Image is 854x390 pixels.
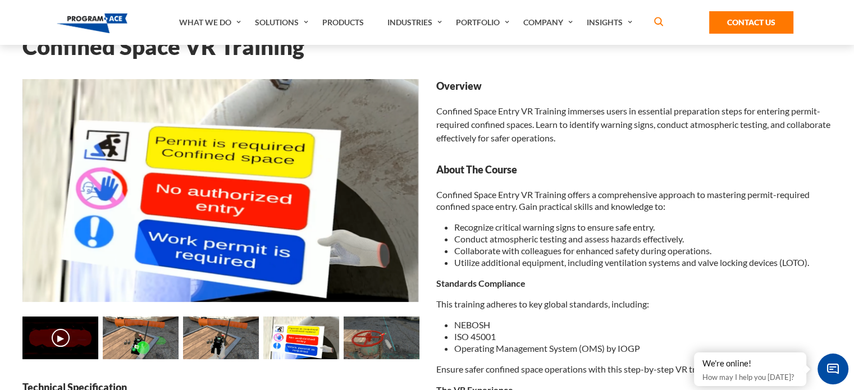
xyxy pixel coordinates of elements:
[818,354,848,384] span: Chat Widget
[454,221,832,233] li: Recognize critical warning signs to ensure safe entry.
[436,298,832,310] p: This training adheres to key global standards, including:
[103,316,179,359] img: Confined Space VR Training - Preview 1
[454,331,832,342] li: ISO 45001
[436,363,832,375] p: Ensure safer confined space operations with this step-by-step VR training solution.
[436,277,832,289] p: Standards Compliance
[22,37,832,57] h1: Confined Space VR Training
[57,13,128,33] img: Program-Ace
[454,256,832,268] li: Utilize additional equipment, including ventilation systems and valve locking devices (LOTO).
[454,233,832,245] li: Conduct atmospheric testing and assess hazards effectively.
[454,319,832,331] li: NEBOSH
[702,370,798,384] p: How may I help you [DATE]?
[436,163,832,177] strong: About The Course
[22,316,98,359] img: Confined Space VR Training - Video 0
[436,189,832,212] p: Confined Space Entry VR Training offers a comprehensive approach to mastering permit-required con...
[22,79,418,302] img: Confined Space VR Training - Preview 3
[263,316,339,359] img: Confined Space VR Training - Preview 3
[454,342,832,354] li: Operating Management System (OMS) by IOGP
[344,316,419,359] img: Confined Space VR Training - Preview 4
[436,79,832,93] strong: Overview
[454,245,832,256] li: Collaborate with colleagues for enhanced safety during operations.
[709,11,793,34] a: Contact Us
[52,329,70,347] button: ▶
[702,358,798,369] div: We're online!
[436,79,832,145] div: Confined Space Entry VR Training immerses users in essential preparation steps for entering permi...
[183,316,259,359] img: Confined Space VR Training - Preview 2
